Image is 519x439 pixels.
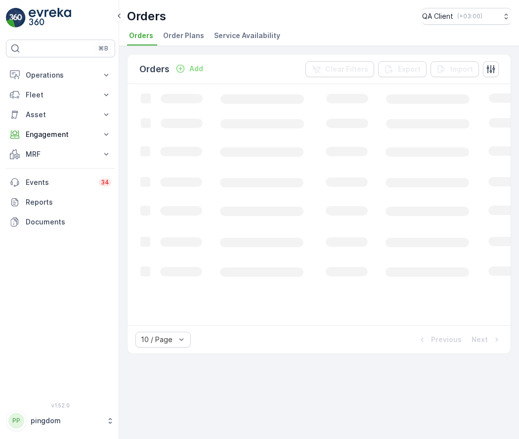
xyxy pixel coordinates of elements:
[26,90,95,100] p: Fleet
[26,177,93,187] p: Events
[6,125,115,144] button: Engagement
[471,334,503,346] button: Next
[6,144,115,164] button: MRF
[416,334,463,346] button: Previous
[29,8,71,28] img: logo_light-DOdMpM7g.png
[26,110,95,120] p: Asset
[305,61,374,77] button: Clear Filters
[129,31,153,41] span: Orders
[6,192,115,212] a: Reports
[31,416,101,426] p: pingdom
[6,402,115,408] span: v 1.52.0
[6,8,26,28] img: logo
[163,31,204,41] span: Order Plans
[431,61,479,77] button: Import
[127,8,166,24] p: Orders
[172,63,207,75] button: Add
[189,64,203,74] p: Add
[26,70,95,80] p: Operations
[378,61,427,77] button: Export
[6,173,115,192] a: Events34
[26,197,111,207] p: Reports
[6,410,115,431] button: PPpingdom
[8,413,24,429] div: PP
[472,335,488,345] p: Next
[398,64,421,74] p: Export
[101,178,109,186] p: 34
[422,8,511,25] button: QA Client(+03:00)
[6,105,115,125] button: Asset
[325,64,368,74] p: Clear Filters
[450,64,473,74] p: Import
[26,217,111,227] p: Documents
[6,85,115,105] button: Fleet
[6,65,115,85] button: Operations
[26,149,95,159] p: MRF
[457,12,482,20] p: ( +03:00 )
[6,212,115,232] a: Documents
[431,335,462,345] p: Previous
[26,130,95,139] p: Engagement
[214,31,280,41] span: Service Availability
[139,62,170,76] p: Orders
[98,44,108,52] p: ⌘B
[422,11,453,21] p: QA Client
